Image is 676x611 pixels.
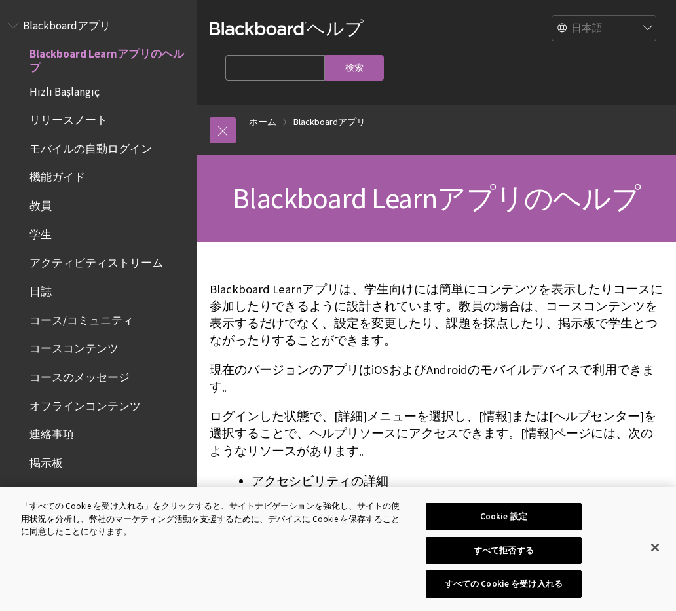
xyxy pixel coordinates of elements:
[29,252,163,270] span: アクティビティストリーム
[29,81,100,98] span: Hızlı Başlangıç
[29,43,187,74] span: Blackboard Learnアプリのヘルプ
[210,16,364,40] a: Blackboardヘルプ
[29,194,52,212] span: 教員
[29,452,63,470] span: 掲示板
[210,408,663,460] p: ログインした状態で、[詳細]メニューを選択し、[情報]または[ヘルプセンター]を選択することで、ヘルプリソースにアクセスできます。 [情報]ページには、次のようなリソースがあります。
[426,570,581,598] button: すべての Cookie を受け入れる
[29,338,119,356] span: コースコンテンツ
[29,223,52,241] span: 学生
[29,366,130,384] span: コースのメッセージ
[641,533,669,562] button: 閉じる
[293,114,366,130] a: Blackboardアプリ
[29,424,74,441] span: 連絡事項
[29,109,107,126] span: リリースノート
[426,537,581,565] button: すべて拒否する
[21,500,405,538] div: 「すべての Cookie を受け入れる」をクリックすると、サイトナビゲーションを強化し、サイトの使用状況を分析し、弊社のマーケティング活動を支援するために、デバイスに Cookie を保存するこ...
[29,138,152,155] span: モバイルの自動ログイン
[210,281,663,350] p: Blackboard Learnアプリは、学生向けには簡単にコンテンツを表示したりコースに参加したりできるように設計されています。教員の場合は、コースコンテンツを表示するだけでなく、設定を変更し...
[23,14,111,32] span: Blackboardアプリ
[249,114,276,130] a: ホーム
[29,395,141,413] span: オフラインコンテンツ
[29,280,52,298] span: 日誌
[426,503,581,530] button: Cookie 設定
[29,481,63,498] span: 期限日
[210,22,307,35] strong: Blackboard
[233,180,640,216] span: Blackboard Learnアプリのヘルプ
[210,361,663,396] p: 現在のバージョンのアプリはiOSおよびAndroidのモバイルデバイスで利用できます。
[29,309,134,327] span: コース/コミュニティ
[252,472,663,491] li: アクセシビリティの詳細
[29,166,85,184] span: 機能ガイド
[325,55,384,81] input: 検索
[552,16,657,42] select: Site Language Selector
